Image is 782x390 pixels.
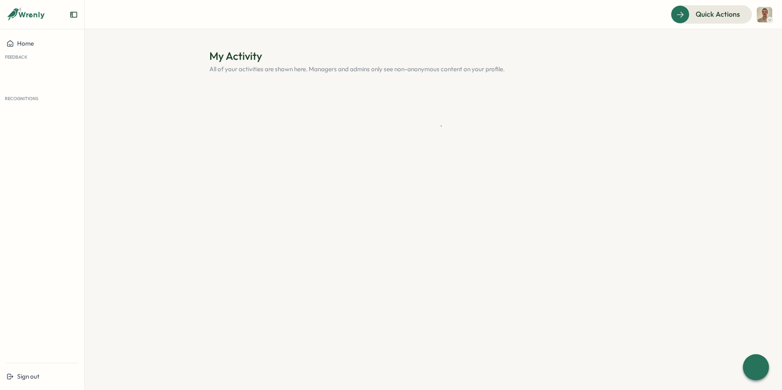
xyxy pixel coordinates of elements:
[209,49,657,63] h1: My Activity
[17,39,34,47] span: Home
[17,372,40,380] span: Sign out
[209,65,657,74] p: All of your activities are shown here. Managers and admins only see non-anonymous content on your...
[70,11,78,19] button: Expand sidebar
[757,7,772,22] img: Francisco Afonso
[696,9,740,20] span: Quick Actions
[671,5,752,23] button: Quick Actions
